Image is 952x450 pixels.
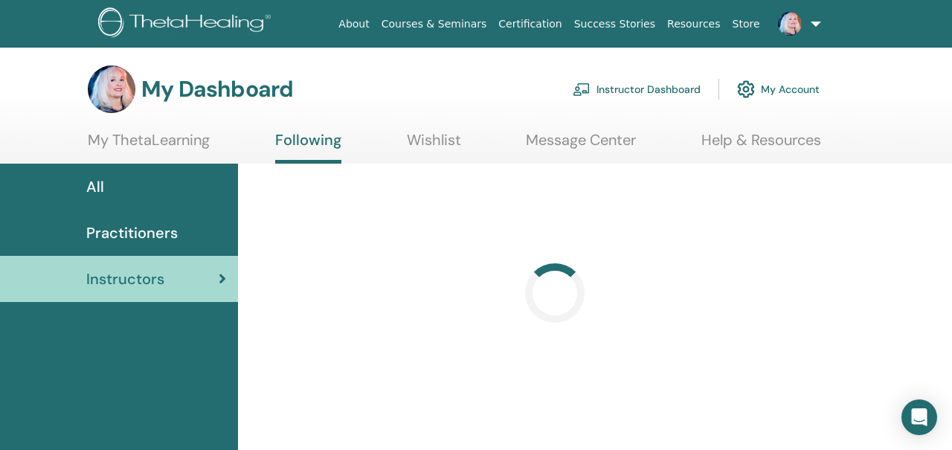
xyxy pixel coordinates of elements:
[141,76,293,103] h3: My Dashboard
[86,268,164,290] span: Instructors
[737,73,820,106] a: My Account
[573,83,591,96] img: chalkboard-teacher.svg
[88,65,135,113] img: default.jpg
[568,10,661,38] a: Success Stories
[573,73,701,106] a: Instructor Dashboard
[492,10,567,38] a: Certification
[407,131,461,160] a: Wishlist
[661,10,727,38] a: Resources
[727,10,766,38] a: Store
[86,222,178,244] span: Practitioners
[526,131,636,160] a: Message Center
[701,131,821,160] a: Help & Resources
[86,176,104,198] span: All
[332,10,375,38] a: About
[901,399,937,435] div: Open Intercom Messenger
[275,131,341,164] a: Following
[737,77,755,102] img: cog.svg
[376,10,493,38] a: Courses & Seminars
[88,131,210,160] a: My ThetaLearning
[778,12,802,36] img: default.jpg
[98,7,276,41] img: logo.png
